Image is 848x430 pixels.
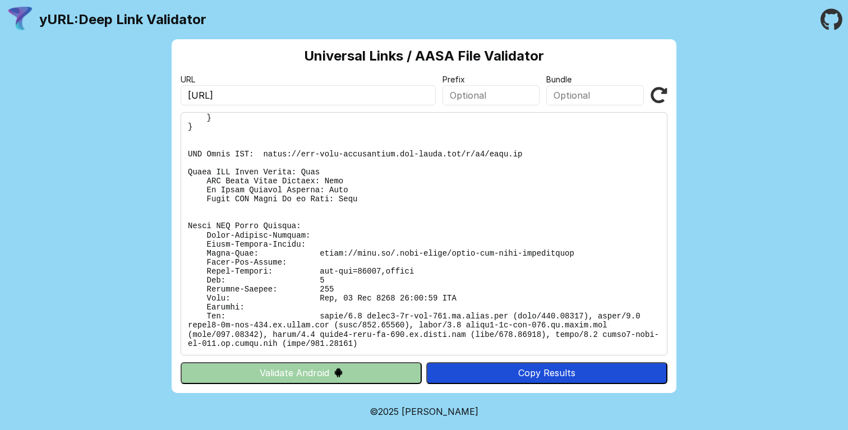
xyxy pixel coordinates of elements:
label: Prefix [443,75,540,84]
pre: Lorem ipsu do: sitam://cons.ad/.elit-seddo/eiusm-tem-inci-utlaboreetd Ma Aliquaen: Admi Veniamq-n... [181,112,667,355]
div: Copy Results [432,368,662,378]
label: URL [181,75,436,84]
img: yURL Logo [6,5,35,34]
input: Required [181,85,436,105]
h2: Universal Links / AASA File Validator [304,48,544,64]
img: droidIcon.svg [334,368,343,377]
a: Michael Ibragimchayev's Personal Site [402,406,478,417]
button: Copy Results [426,362,667,383]
span: 2025 [378,406,399,417]
footer: © [370,393,478,430]
button: Validate Android [181,362,422,383]
label: Bundle [546,75,644,84]
input: Optional [443,85,540,105]
a: yURL:Deep Link Validator [39,12,206,27]
input: Optional [546,85,644,105]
